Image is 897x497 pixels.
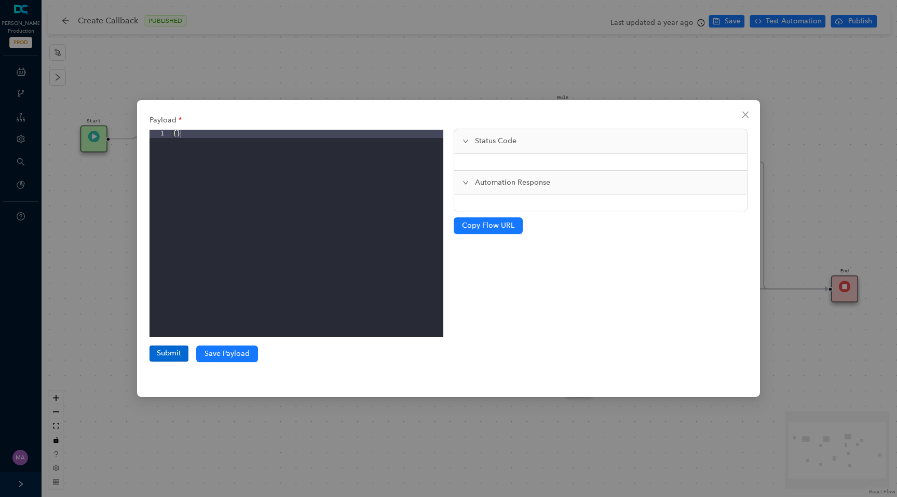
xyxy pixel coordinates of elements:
button: Close [737,106,754,123]
span: expanded [463,180,469,186]
span: Copy Flow URL [462,220,514,231]
span: Automation Response [475,177,739,188]
div: 1 [149,130,171,138]
span: Save Payload [205,348,250,360]
button: Save Payload [196,346,258,362]
div: Automation Response [454,171,747,195]
span: Status Code [475,135,739,147]
label: Payload [149,111,182,130]
button: Submit [149,346,188,361]
button: Copy Flow URL [454,217,523,234]
span: close [741,111,750,119]
div: Status Code [454,129,747,153]
span: expanded [463,138,469,144]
